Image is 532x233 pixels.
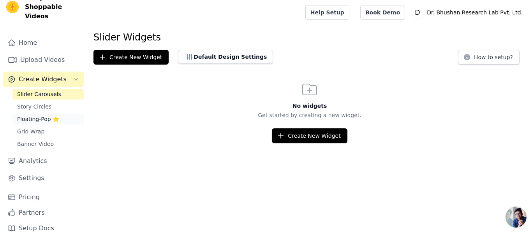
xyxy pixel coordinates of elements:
[87,111,532,119] p: Get started by creating a new widget.
[272,128,347,143] button: Create New Widget
[93,31,526,44] h1: Slider Widgets
[17,90,61,98] span: Slider Carousels
[12,138,84,149] a: Banner Video
[3,205,84,221] a: Partners
[3,72,84,87] button: Create Widgets
[19,75,67,84] span: Create Widgets
[17,128,44,135] span: Grid Wrap
[93,50,169,65] button: Create New Widget
[3,170,84,186] a: Settings
[3,52,84,68] a: Upload Videos
[458,55,520,63] a: How to setup?
[3,153,84,169] a: Analytics
[17,115,59,123] span: Floating-Pop ⭐
[506,207,527,228] div: Open chat
[3,189,84,205] a: Pricing
[3,35,84,51] a: Home
[415,9,420,16] text: D
[17,140,54,148] span: Banner Video
[6,1,19,13] img: Vizup
[305,5,349,20] a: Help Setup
[12,126,84,137] a: Grid Wrap
[458,50,520,65] button: How to setup?
[178,50,273,64] button: Default Design Settings
[17,103,51,110] span: Story Circles
[360,5,405,20] a: Book Demo
[12,101,84,112] a: Story Circles
[424,5,526,19] p: Dr. Bhushan Research Lab Pvt. Ltd.
[87,102,532,110] h3: No widgets
[12,114,84,124] a: Floating-Pop ⭐
[12,89,84,100] a: Slider Carousels
[411,5,526,19] button: D Dr. Bhushan Research Lab Pvt. Ltd.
